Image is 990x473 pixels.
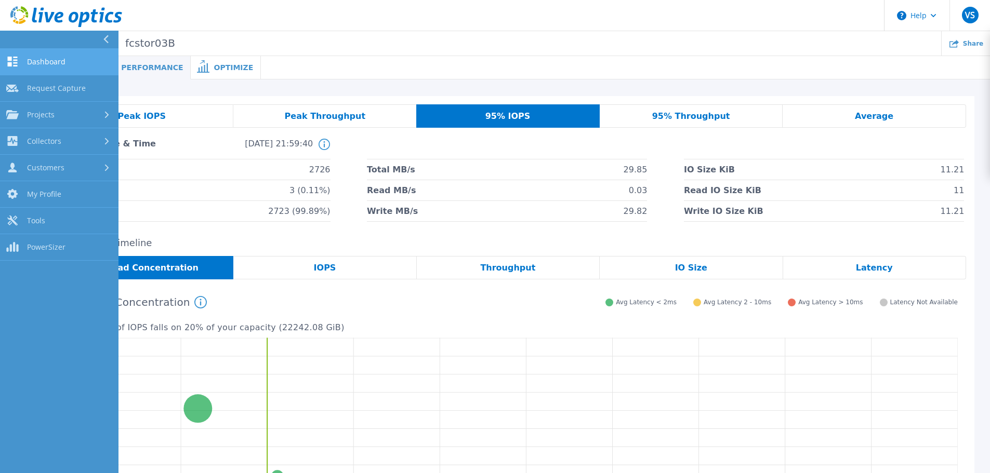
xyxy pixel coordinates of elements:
[27,137,61,146] span: Collectors
[27,242,65,252] span: PowerSizer
[367,201,418,221] span: Write MB/s
[50,238,966,249] h2: Performance Timeline
[95,323,958,332] p: 75 % of IOPS falls on 20 % of your capacity ( 22242.08 GiB )
[314,264,336,272] span: IOPS
[941,159,965,180] span: 11.21
[85,264,199,272] span: Workload Concentration
[684,180,761,200] span: Read IO Size KiB
[27,84,86,93] span: Request Capture
[121,64,183,71] span: Performance
[27,163,64,172] span: Customers
[485,112,531,120] span: 95% IOPS
[268,201,330,221] span: 2723 (99.89%)
[181,139,313,159] span: [DATE] 21:59:40
[27,216,45,225] span: Tools
[309,159,331,180] span: 2726
[118,37,175,49] span: fcstor03B
[856,264,893,272] span: Latency
[27,57,65,66] span: Dashboard
[285,112,366,120] span: Peak Throughput
[941,201,965,221] span: 11.21
[27,110,55,119] span: Projects
[629,180,648,200] span: 0.03
[798,299,863,306] span: Avg Latency > 10ms
[890,299,958,306] span: Latency Not Available
[684,201,763,221] span: Write IO Size KiB
[704,299,771,306] span: Avg Latency 2 - 10ms
[62,296,207,308] h4: Workload Concentration
[616,299,677,306] span: Avg Latency < 2ms
[367,180,416,200] span: Read MB/s
[624,159,648,180] span: 29.85
[954,180,964,200] span: 11
[118,112,166,120] span: Peak IOPS
[289,180,331,200] span: 3 (0.11%)
[652,112,730,120] span: 95% Throughput
[855,112,893,120] span: Average
[675,264,707,272] span: IO Size
[27,190,61,199] span: My Profile
[965,11,975,19] span: VS
[214,64,253,71] span: Optimize
[480,264,535,272] span: Throughput
[624,201,648,221] span: 29.82
[684,159,735,180] span: IO Size KiB
[963,40,983,47] span: Share
[367,159,415,180] span: Total MB/s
